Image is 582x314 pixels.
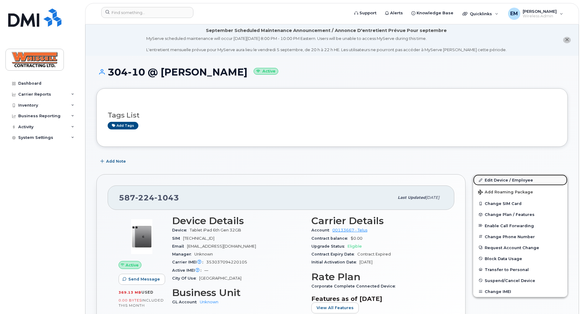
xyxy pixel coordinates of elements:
span: 587 [119,193,179,202]
button: Add Roaming Package [473,185,567,198]
button: Change Phone Number [473,231,567,242]
button: Send Message [119,274,165,285]
span: Email [172,244,187,249]
span: Upgrade Status [311,244,348,249]
div: MyServe scheduled maintenance will occur [DATE][DATE] 8:00 PM - 10:00 PM Eastern. Users will be u... [146,36,507,53]
span: Unknown [194,252,213,256]
button: Change SIM Card [473,198,567,209]
span: — [204,268,208,273]
span: 369.13 MB [119,290,141,295]
button: View All Features [311,302,359,313]
span: Add Roaming Package [478,190,533,196]
h3: Rate Plan [311,271,443,282]
span: 1043 [154,193,179,202]
span: 353037094220105 [206,260,247,264]
span: City Of Use [172,276,199,280]
span: [DATE] [426,195,439,200]
span: Enable Call Forwarding [485,223,534,228]
h3: Carrier Details [311,215,443,226]
button: Enable Call Forwarding [473,220,567,231]
span: Account [311,228,332,232]
span: Active [126,262,139,268]
h3: Features as of [DATE] [311,295,443,302]
h3: Device Details [172,215,304,226]
span: Manager [172,252,194,256]
small: Active [254,68,278,75]
span: Contract Expiry Date [311,252,357,256]
span: Device [172,228,190,232]
img: image20231002-4137094-1sw4fw3.jpeg [123,218,160,255]
span: [EMAIL_ADDRESS][DOMAIN_NAME] [187,244,256,249]
span: $0.00 [351,236,362,241]
span: Contract Expired [357,252,391,256]
button: Block Data Usage [473,253,567,264]
button: Request Account Change [473,242,567,253]
h3: Business Unit [172,287,304,298]
span: [GEOGRAPHIC_DATA] [199,276,241,280]
a: Edit Device / Employee [473,175,567,185]
span: Suspend/Cancel Device [485,278,535,283]
a: 00133667 - Telus [332,228,367,232]
span: used [141,290,154,295]
span: 0.00 Bytes [119,298,142,302]
span: Change Plan / Features [485,212,535,217]
button: Transfer to Personal [473,264,567,275]
span: Contract balance [311,236,351,241]
a: Unknown [200,300,218,304]
span: Last updated [398,195,426,200]
span: SIM [172,236,183,241]
span: [DATE] [359,260,372,264]
button: Add Note [96,156,131,167]
div: September Scheduled Maintenance Announcement / Annonce D'entretient Prévue Pour septembre [206,27,447,34]
h1: 304-10 @ [PERSON_NAME] [96,67,568,77]
button: close notification [563,37,571,43]
button: Suspend/Cancel Device [473,275,567,286]
span: Active IMEI [172,268,204,273]
span: Eligible [348,244,362,249]
span: Add Note [106,158,126,164]
button: Change IMEI [473,286,567,297]
span: 224 [135,193,154,202]
span: [TECHNICAL_ID] [183,236,214,241]
span: Send Message [128,276,160,282]
button: Change Plan / Features [473,209,567,220]
span: Corporate Complete Connected Device [311,284,398,288]
span: Initial Activation Date [311,260,359,264]
a: Add tags [108,122,138,129]
span: Tablet iPad 6th Gen 32GB [190,228,241,232]
span: GL Account [172,300,200,304]
h3: Tags List [108,111,556,119]
span: Carrier IMEI [172,260,206,264]
span: View All Features [317,305,354,311]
